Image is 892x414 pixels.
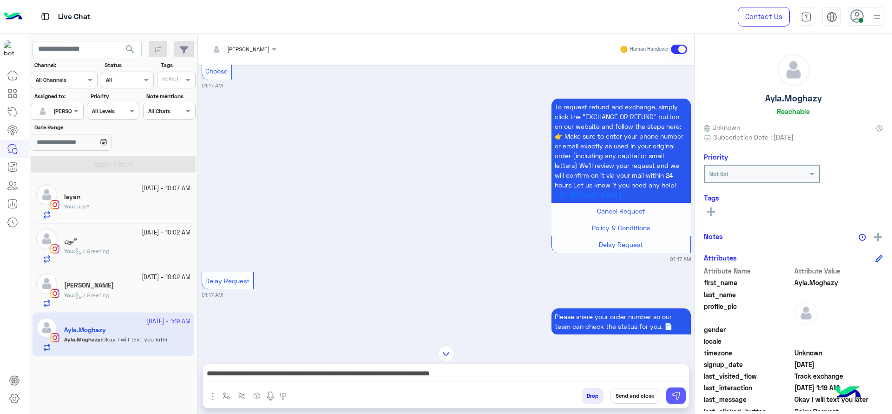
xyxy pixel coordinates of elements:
img: make a call [279,393,287,400]
img: Instagram [50,244,59,254]
a: [URL][DOMAIN_NAME] [555,191,622,199]
span: last_message [704,394,793,404]
span: You [64,203,73,210]
span: Okay I will text you later [794,394,883,404]
h5: Nouran Mohamed [64,281,114,289]
span: Ayla.Moghazy [794,278,883,287]
small: Human Handover [630,46,669,53]
span: tags* [75,203,90,210]
button: Send and close [610,388,659,404]
span: last_visited_flow [704,371,793,381]
span: Delay Request [599,240,643,248]
label: Status [105,61,152,69]
h6: Reachable [777,107,810,115]
h6: Notes [704,232,723,240]
span: Track exchange [794,371,883,381]
img: create order [253,392,261,400]
img: defaultAdmin.png [36,184,57,205]
b: : [64,203,75,210]
b: : [64,247,75,254]
span: You [64,247,73,254]
span: Policy & Conditions [592,224,650,232]
small: [DATE] - 10:02 AM [142,273,190,282]
span: [PERSON_NAME] [227,46,269,53]
img: defaultAdmin.png [36,228,57,249]
small: 01:17 AM [202,291,223,299]
span: signup_date [704,360,793,369]
label: Channel: [34,61,97,69]
img: Logo [4,7,22,27]
label: Assigned to: [34,92,82,100]
span: Unknown [704,122,740,132]
label: Tags [161,61,195,69]
b: Not Set [709,170,728,177]
label: Note mentions [146,92,194,100]
h6: Tags [704,194,883,202]
span: J Greeting [75,247,109,254]
img: defaultAdmin.png [36,105,49,118]
img: hulul-logo.png [832,377,864,409]
span: You [64,292,73,299]
h5: Ayla.Moghazy [765,93,822,104]
span: 2025-09-30T22:19:35.003Z [794,383,883,393]
span: last_interaction [704,383,793,393]
span: Unknown [794,348,883,358]
img: add [874,233,882,241]
img: tab [826,12,837,22]
label: Priority [91,92,138,100]
h5: layan [64,193,80,201]
button: select flow [219,388,234,403]
small: 01:17 AM [670,255,691,263]
h6: Attributes [704,254,737,262]
img: send voice note [265,391,276,402]
span: null [794,336,883,346]
small: [DATE] - 10:07 AM [142,184,190,193]
span: Subscription Date : [DATE] [713,132,794,142]
img: Instagram [50,200,59,209]
span: 2025-09-30T22:14:41.903Z [794,360,883,369]
h5: "نون [64,237,77,245]
b: : [64,292,75,299]
img: defaultAdmin.png [794,301,818,325]
a: tab [797,7,815,27]
img: scroll [438,346,454,362]
img: defaultAdmin.png [36,273,57,294]
span: Cancel Request [597,207,645,215]
img: profile [871,11,883,23]
span: null [794,325,883,334]
span: gender [704,325,793,334]
label: Date Range [34,123,138,132]
img: select flow [223,392,230,400]
img: defaultAdmin.png [778,54,809,86]
span: Attribute Name [704,266,793,276]
button: Apply Filters [31,156,196,173]
img: Instagram [50,289,59,298]
span: J Greeting [75,292,109,299]
small: [DATE] - 10:02 AM [142,228,190,237]
p: 1/10/2025, 1:17 AM [551,308,691,334]
span: last_name [704,290,793,300]
span: Attribute Value [794,266,883,276]
img: tab [801,12,812,22]
button: create order [249,388,265,403]
h6: Priority [704,153,728,161]
span: To request refund and exchange, simply click the “EXCHANGE OR REFUND” button on our website and f... [555,103,683,189]
span: Choose [205,67,228,75]
span: first_name [704,278,793,287]
small: 01:17 AM [202,82,223,89]
p: Live Chat [58,11,91,23]
img: tab [39,11,51,22]
button: search [119,41,142,61]
p: 1/10/2025, 1:17 AM [551,99,691,203]
span: search [125,44,136,55]
span: locale [704,336,793,346]
img: notes [859,234,866,241]
span: Delay Request [205,277,249,285]
div: Select [161,74,179,85]
span: profile_pic [704,301,793,323]
img: Trigger scenario [238,392,245,400]
img: send attachment [207,391,218,402]
button: Trigger scenario [234,388,249,403]
button: Drop [582,388,603,404]
img: 317874714732967 [4,40,20,57]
